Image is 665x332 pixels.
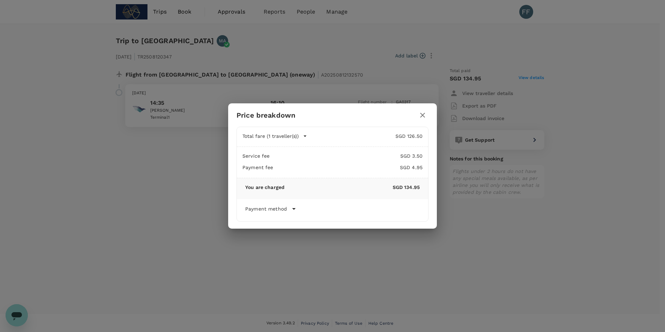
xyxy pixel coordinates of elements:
[270,152,423,159] p: SGD 3.50
[242,152,270,159] p: Service fee
[237,110,295,121] h6: Price breakdown
[242,164,273,171] p: Payment fee
[245,205,287,212] p: Payment method
[245,184,285,191] p: You are charged
[273,164,423,171] p: SGD 4.95
[285,184,420,191] p: SGD 134.95
[242,133,307,140] button: Total fare (1 traveller(s))
[307,133,423,140] p: SGD 126.50
[242,133,299,140] p: Total fare (1 traveller(s))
